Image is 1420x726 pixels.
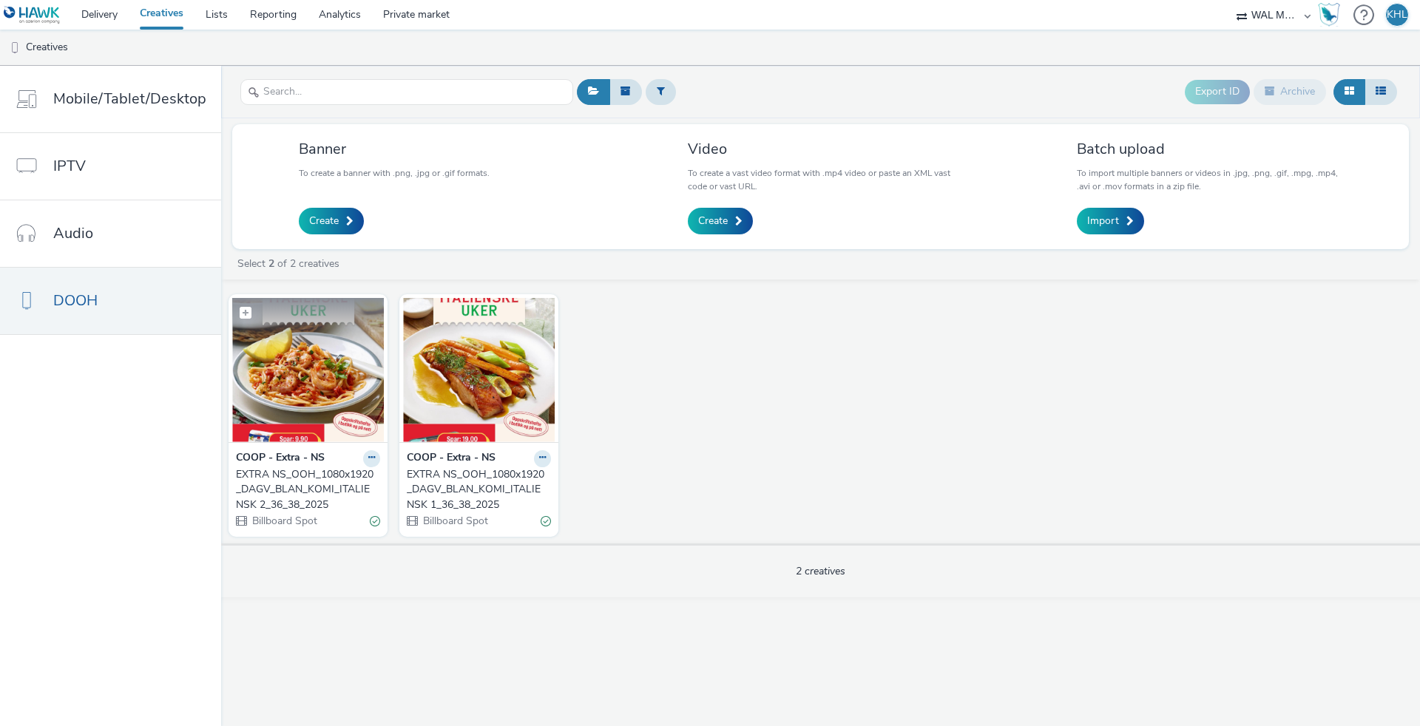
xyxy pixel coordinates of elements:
[1077,139,1342,159] h3: Batch upload
[370,514,380,529] div: Valid
[1087,214,1119,228] span: Import
[688,166,953,193] p: To create a vast video format with .mp4 video or paste an XML vast code or vast URL.
[698,214,728,228] span: Create
[4,6,61,24] img: undefined Logo
[541,514,551,529] div: Valid
[688,208,753,234] a: Create
[1077,208,1144,234] a: Import
[1318,3,1340,27] img: Hawk Academy
[53,290,98,311] span: DOOH
[1387,4,1407,26] div: KHL
[299,208,364,234] a: Create
[1318,3,1346,27] a: Hawk Academy
[251,514,317,528] span: Billboard Spot
[7,41,22,55] img: dooh
[1185,80,1250,104] button: Export ID
[407,450,496,467] strong: COOP - Extra - NS
[407,467,551,512] a: EXTRA NS_OOH_1080x1920_DAGV_BLAN_KOMI_ITALIENSK 1_36_38_2025
[403,298,555,442] img: EXTRA NS_OOH_1080x1920_DAGV_BLAN_KOMI_ITALIENSK 1_36_38_2025 visual
[53,223,93,244] span: Audio
[268,257,274,271] strong: 2
[422,514,488,528] span: Billboard Spot
[1365,79,1397,104] button: Table
[407,467,545,512] div: EXTRA NS_OOH_1080x1920_DAGV_BLAN_KOMI_ITALIENSK 1_36_38_2025
[236,467,374,512] div: EXTRA NS_OOH_1080x1920_DAGV_BLAN_KOMI_ITALIENSK 2_36_38_2025
[1077,166,1342,193] p: To import multiple banners or videos in .jpg, .png, .gif, .mpg, .mp4, .avi or .mov formats in a z...
[53,155,86,177] span: IPTV
[299,139,490,159] h3: Banner
[309,214,339,228] span: Create
[232,298,384,442] img: EXTRA NS_OOH_1080x1920_DAGV_BLAN_KOMI_ITALIENSK 2_36_38_2025 visual
[240,79,573,105] input: Search...
[299,166,490,180] p: To create a banner with .png, .jpg or .gif formats.
[236,257,345,271] a: Select of 2 creatives
[688,139,953,159] h3: Video
[796,564,845,578] span: 2 creatives
[236,467,380,512] a: EXTRA NS_OOH_1080x1920_DAGV_BLAN_KOMI_ITALIENSK 2_36_38_2025
[1333,79,1365,104] button: Grid
[236,450,325,467] strong: COOP - Extra - NS
[1254,79,1326,104] button: Archive
[53,88,206,109] span: Mobile/Tablet/Desktop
